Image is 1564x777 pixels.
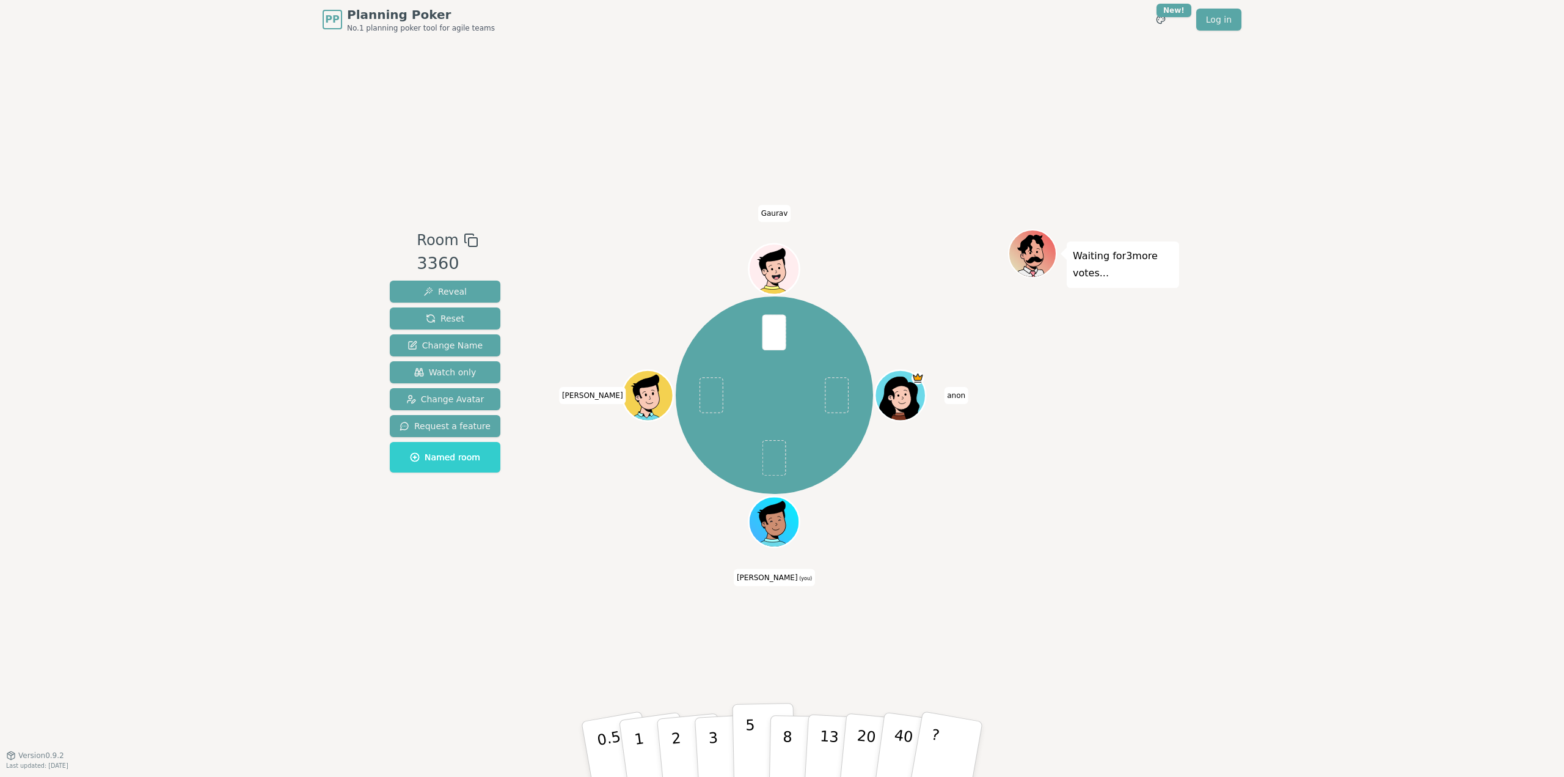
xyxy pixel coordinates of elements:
p: Waiting for 3 more votes... [1073,248,1173,282]
span: Change Name [407,339,483,352]
span: Reveal [423,285,467,298]
span: Planning Poker [347,6,495,23]
span: Click to change your name [734,569,815,586]
button: Named room [390,442,500,473]
button: New! [1150,9,1172,31]
a: Log in [1196,9,1241,31]
button: Request a feature [390,415,500,437]
span: Click to change your name [758,205,791,222]
span: Named room [410,451,480,463]
span: PP [325,12,339,27]
span: anon is the host [912,372,924,385]
span: (you) [798,575,813,581]
div: New! [1157,4,1191,17]
span: Change Avatar [406,393,484,405]
span: Room [417,229,458,251]
span: Version 0.9.2 [18,751,64,760]
button: Change Name [390,334,500,356]
span: No.1 planning poker tool for agile teams [347,23,495,33]
button: Click to change your avatar [750,498,798,545]
button: Watch only [390,361,500,383]
span: Click to change your name [944,387,968,404]
div: 3360 [417,251,478,276]
a: PPPlanning PokerNo.1 planning poker tool for agile teams [323,6,495,33]
span: Click to change your name [559,387,626,404]
button: Version0.9.2 [6,751,64,760]
button: Reveal [390,281,500,303]
span: Last updated: [DATE] [6,762,68,769]
span: Request a feature [400,420,491,432]
button: Reset [390,307,500,330]
span: Reset [426,312,464,325]
button: Change Avatar [390,388,500,410]
span: Watch only [414,366,477,378]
